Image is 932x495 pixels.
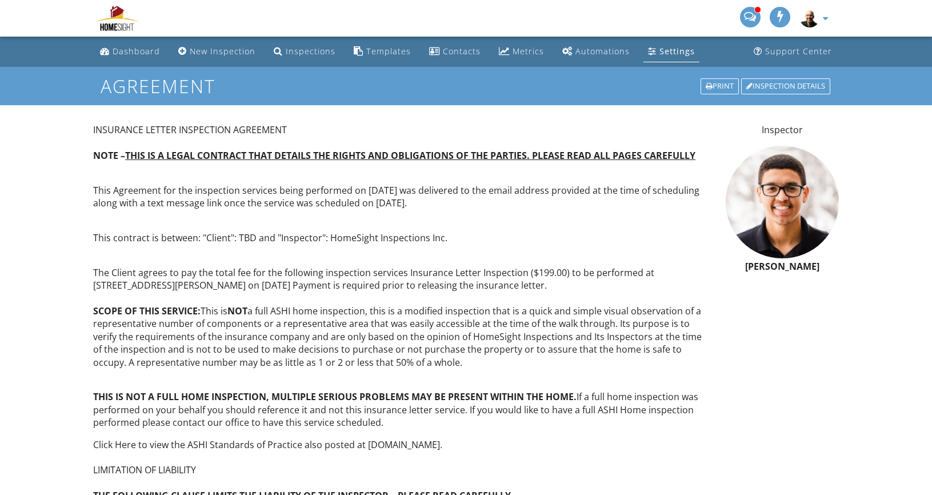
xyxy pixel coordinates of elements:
[699,77,740,95] a: Print
[425,41,485,62] a: Contacts
[93,378,712,429] p: If a full home inspection was performed on your behalf you should reference it and not this insur...
[443,46,481,57] div: Contacts
[174,41,260,62] a: New Inspection
[93,123,712,162] p: INSURANCE LETTER INSPECTION AGREEMENT
[494,41,549,62] a: Metrics
[93,253,712,369] p: The Client agrees to pay the total fee for the following inspection services Insurance Letter Ins...
[349,41,415,62] a: Templates
[749,41,837,62] a: Support Center
[93,219,712,245] p: This contract is between: "Client": TBD and "Inspector": HomeSight Inspections Inc.
[93,390,577,403] strong: THIS IS NOT A FULL HOME INSPECTION, MULTIPLE SERIOUS PROBLEMS MAY BE PRESENT WITHIN THE HOME.
[740,77,831,95] a: Inspection Details
[765,46,832,57] div: Support Center
[726,123,838,136] p: Inspector
[101,76,831,96] h1: Agreement
[558,41,634,62] a: Automations (Advanced)
[113,46,160,57] div: Dashboard
[741,78,830,94] div: Inspection Details
[269,41,340,62] a: Inspections
[643,41,699,62] a: Settings
[93,305,201,317] strong: SCOPE OF THIS SERVICE:
[190,46,255,57] div: New Inspection
[726,146,838,258] img: screen_shot_20210923_at_8.23.20_am.png
[575,46,630,57] div: Automations
[701,78,739,94] div: Print
[726,262,838,272] h6: [PERSON_NAME]
[93,171,712,210] p: This Agreement for the inspection services being performed on [DATE] was delivered to the email a...
[125,149,695,162] u: THIS IS A LEGAL CONTRACT THAT DETAILS THE RIGHTS AND OBLIGATIONS OF THE PARTIES. PLEASE READ ALL ...
[95,41,165,62] a: Dashboard
[659,46,695,57] div: Settings
[286,46,335,57] div: Inspections
[799,7,820,27] img: img_1766.jpeg
[513,46,544,57] div: Metrics
[366,46,411,57] div: Templates
[227,305,247,317] strong: NOT
[93,3,141,34] img: HomeSight
[93,149,695,162] strong: NOTE –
